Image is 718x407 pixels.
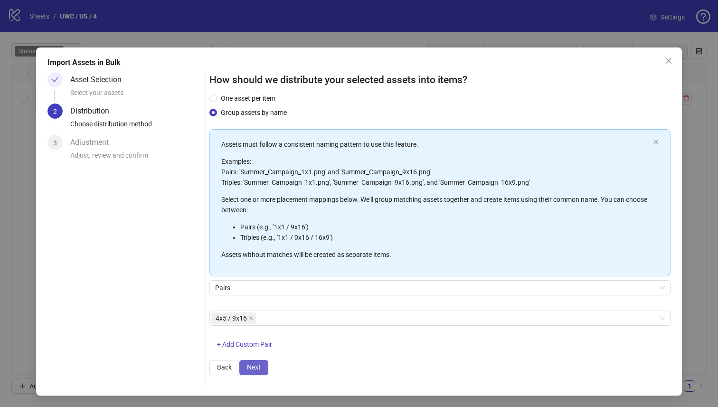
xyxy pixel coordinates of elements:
[52,76,58,83] span: check
[653,139,659,145] button: close
[215,281,665,295] span: Pairs
[221,139,650,150] p: Assets must follow a consistent naming pattern to use this feature.
[217,341,272,348] span: + Add Custom Pair
[221,249,650,260] p: Assets without matches will be created as separate items.
[221,156,650,188] p: Examples: Pairs: 'Summer_Campaign_1x1.png' and 'Summer_Campaign_9x16.png' Triples: 'Summer_Campai...
[249,316,254,321] span: close
[70,150,201,166] div: Adjust, review and confirm
[70,87,201,104] div: Select your assets
[53,139,57,147] span: 3
[70,104,117,119] div: Distribution
[661,53,676,68] button: Close
[70,72,129,87] div: Asset Selection
[53,108,57,115] span: 2
[209,72,671,88] h2: How should we distribute your selected assets into items?
[209,360,239,375] button: Back
[70,135,116,150] div: Adjustment
[221,194,650,215] p: Select one or more placement mappings below. We'll group matching assets together and create item...
[209,337,280,352] button: + Add Custom Pair
[211,312,256,324] span: 4x5 / 9x16
[217,363,232,371] span: Back
[47,57,671,68] div: Import Assets in Bulk
[217,93,279,104] span: One asset per item
[239,360,268,375] button: Next
[240,222,650,232] li: Pairs (e.g., '1x1 / 9x16')
[247,363,261,371] span: Next
[665,57,672,65] span: close
[70,119,201,135] div: Choose distribution method
[240,232,650,243] li: Triples (e.g., '1x1 / 9x16 / 16x9')
[216,313,247,323] span: 4x5 / 9x16
[217,107,291,118] span: Group assets by name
